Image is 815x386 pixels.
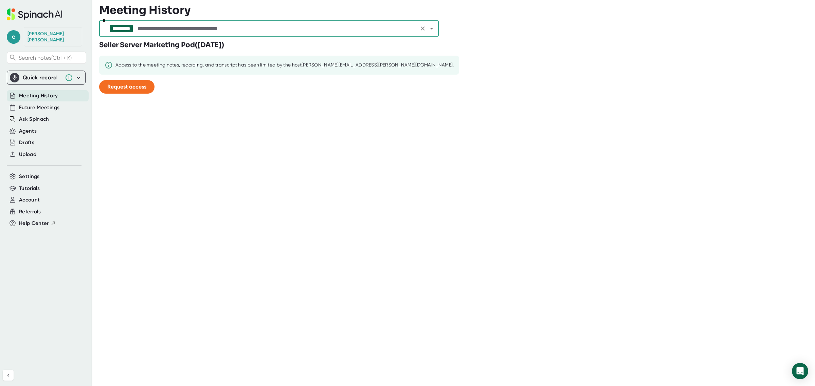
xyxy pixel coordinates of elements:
h3: Seller Server Marketing Pod ( [DATE] ) [99,40,224,50]
button: Referrals [19,208,41,216]
div: Open Intercom Messenger [792,363,808,379]
button: Ask Spinach [19,115,49,123]
button: Account [19,196,40,204]
button: Open [427,24,436,33]
div: Quick record [23,74,61,81]
button: Clear [418,24,428,33]
button: Tutorials [19,185,40,192]
div: Christine Harrison [28,31,78,43]
button: Meeting History [19,92,58,100]
button: Upload [19,151,36,158]
span: Request access [107,83,146,90]
h3: Meeting History [99,4,191,17]
div: Access to the meeting notes, recording, and transcript has been limited by the host [PERSON_NAME]... [115,62,454,68]
span: Search notes (Ctrl + K) [19,55,84,61]
button: Future Meetings [19,104,59,112]
button: Drafts [19,139,34,147]
span: c [7,30,20,44]
button: Help Center [19,219,56,227]
div: Quick record [10,71,83,84]
button: Request access [99,80,155,94]
button: Agents [19,127,37,135]
span: Help Center [19,219,49,227]
button: Collapse sidebar [3,370,14,381]
button: Settings [19,173,40,180]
